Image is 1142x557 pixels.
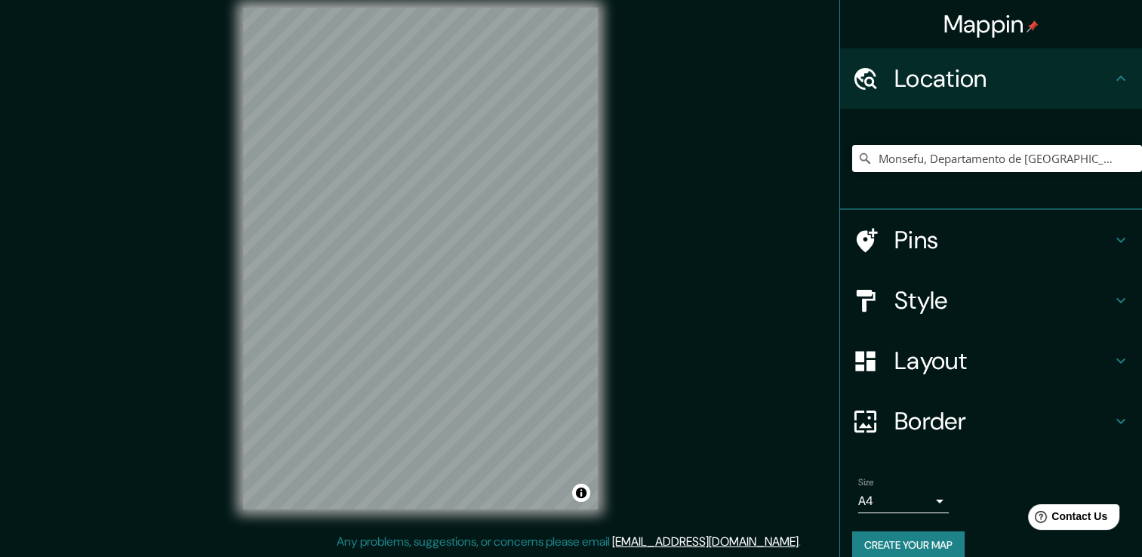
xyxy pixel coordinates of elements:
h4: Layout [894,346,1112,376]
img: pin-icon.png [1027,20,1039,32]
div: Border [840,391,1142,451]
canvas: Map [243,8,598,509]
div: A4 [858,489,949,513]
h4: Pins [894,225,1112,255]
h4: Location [894,63,1112,94]
a: [EMAIL_ADDRESS][DOMAIN_NAME] [612,534,799,549]
p: Any problems, suggestions, or concerns please email . [337,533,801,551]
button: Toggle attribution [572,484,590,502]
div: Style [840,270,1142,331]
div: . [803,533,806,551]
label: Size [858,476,874,489]
div: Pins [840,210,1142,270]
iframe: Help widget launcher [1008,498,1125,540]
h4: Border [894,406,1112,436]
div: Location [840,48,1142,109]
h4: Style [894,285,1112,315]
input: Pick your city or area [852,145,1142,172]
div: . [801,533,803,551]
div: Layout [840,331,1142,391]
h4: Mappin [943,9,1039,39]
